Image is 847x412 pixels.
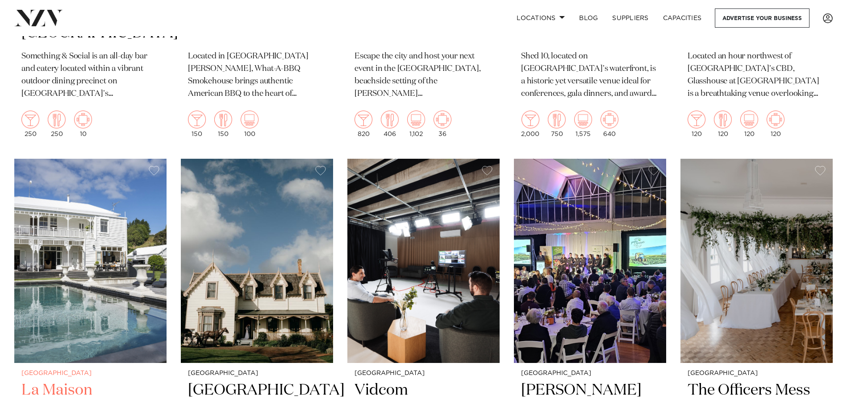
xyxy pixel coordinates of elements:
div: 820 [355,111,372,137]
a: Locations [509,8,572,28]
img: dining.png [381,111,399,128]
a: Capacities [656,8,709,28]
img: cocktail.png [188,111,206,128]
img: theatre.png [740,111,758,128]
small: [GEOGRAPHIC_DATA] [188,370,326,377]
div: 640 [601,111,618,137]
small: [GEOGRAPHIC_DATA] [688,370,826,377]
div: 100 [241,111,259,137]
div: 10 [74,111,92,137]
div: 120 [740,111,758,137]
img: nzv-logo.png [14,10,63,26]
div: 150 [188,111,206,137]
div: 1,575 [574,111,592,137]
img: meeting.png [767,111,784,128]
a: SUPPLIERS [605,8,655,28]
img: dining.png [548,111,566,128]
div: 120 [767,111,784,137]
div: 150 [214,111,232,137]
div: 250 [48,111,66,137]
a: BLOG [572,8,605,28]
img: meeting.png [601,111,618,128]
img: meeting.png [74,111,92,128]
small: [GEOGRAPHIC_DATA] [21,370,159,377]
img: cocktail.png [522,111,539,128]
img: meeting.png [434,111,451,128]
img: cocktail.png [688,111,705,128]
img: cocktail.png [355,111,372,128]
img: theatre.png [407,111,425,128]
img: dining.png [48,111,66,128]
img: theatre.png [574,111,592,128]
p: Located an hour northwest of [GEOGRAPHIC_DATA]'s CBD, Glasshouse at [GEOGRAPHIC_DATA] is a breath... [688,50,826,100]
p: Located in [GEOGRAPHIC_DATA][PERSON_NAME], What-A-BBQ Smokehouse brings authentic American BBQ to... [188,50,326,100]
div: 250 [21,111,39,137]
div: 750 [548,111,566,137]
a: Advertise your business [715,8,809,28]
div: 1,102 [407,111,425,137]
small: [GEOGRAPHIC_DATA] [521,370,659,377]
img: theatre.png [241,111,259,128]
p: Something & Social is an all-day bar and eatery located within a vibrant outdoor dining precinct ... [21,50,159,100]
p: Escape the city and host your next event in the [GEOGRAPHIC_DATA], beachside setting of the [PERS... [355,50,492,100]
img: dining.png [714,111,732,128]
p: Shed 10, located on [GEOGRAPHIC_DATA]'s waterfront, is a historic yet versatile venue ideal for c... [521,50,659,100]
div: 406 [381,111,399,137]
div: 120 [714,111,732,137]
div: 120 [688,111,705,137]
div: 2,000 [521,111,539,137]
img: dining.png [214,111,232,128]
img: cocktail.png [21,111,39,128]
div: 36 [434,111,451,137]
small: [GEOGRAPHIC_DATA] [355,370,492,377]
